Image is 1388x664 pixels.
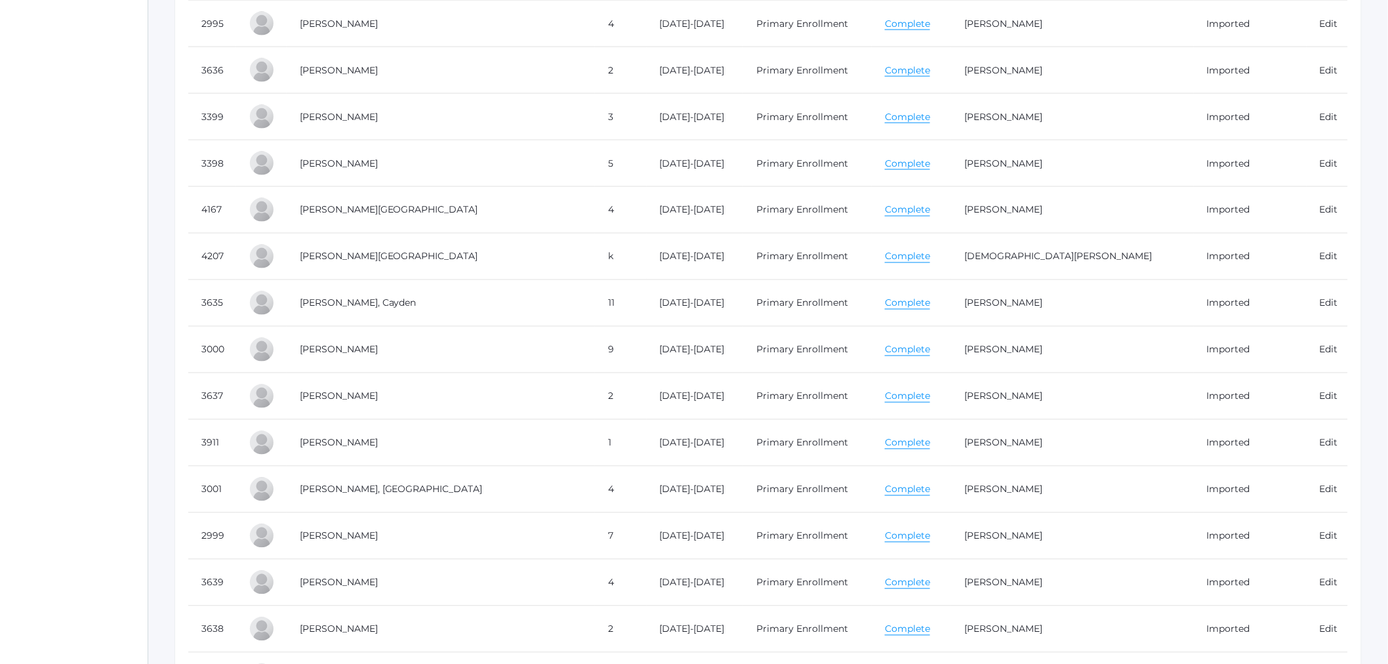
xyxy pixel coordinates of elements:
a: Edit [1320,204,1338,216]
div: Anna Magill [249,337,275,363]
td: 3639 [188,560,235,606]
td: Primary Enrollment [743,467,872,513]
a: [PERSON_NAME] [964,64,1042,76]
div: Luke Manning [249,616,275,642]
a: Complete [885,530,930,543]
div: Abram Magill [249,523,275,549]
td: [DATE]-[DATE] [647,327,743,373]
a: [PERSON_NAME] [964,623,1042,635]
td: Imported [1194,140,1307,187]
a: Complete [885,344,930,356]
td: Imported [1194,47,1307,94]
div: Renee LeBlanc [249,104,275,130]
a: [PERSON_NAME] [300,623,378,635]
a: Complete [885,157,930,170]
a: Complete [885,18,930,30]
td: 2995 [188,1,235,47]
a: Edit [1320,484,1338,495]
a: [PERSON_NAME] [300,577,378,589]
td: Primary Enrollment [743,560,872,606]
td: 3635 [188,280,235,327]
td: 5 [595,140,646,187]
td: Primary Enrollment [743,234,872,280]
a: [PERSON_NAME] [964,437,1042,449]
td: 3 [595,94,646,140]
a: [PERSON_NAME] [300,344,378,356]
div: Londyn Lemke [249,197,275,223]
td: [DATE]-[DATE] [647,47,743,94]
td: 4 [595,560,646,606]
a: Edit [1320,390,1338,402]
div: Charis LeBlanc [249,150,275,176]
a: [PERSON_NAME] [300,390,378,402]
div: Cayden Maggio [249,290,275,316]
a: [PERSON_NAME] [300,64,378,76]
td: Primary Enrollment [743,140,872,187]
a: Edit [1320,111,1338,123]
a: [PERSON_NAME] [964,157,1042,169]
a: Complete [885,297,930,310]
a: [PERSON_NAME], [GEOGRAPHIC_DATA] [300,484,483,495]
a: Edit [1320,437,1338,449]
td: [DATE]-[DATE] [647,1,743,47]
a: [PERSON_NAME] [964,484,1042,495]
a: [PERSON_NAME][GEOGRAPHIC_DATA] [300,204,478,216]
a: [PERSON_NAME] [964,530,1042,542]
a: [PERSON_NAME][GEOGRAPHIC_DATA] [300,251,478,262]
td: [DATE]-[DATE] [647,140,743,187]
td: Primary Enrollment [743,513,872,560]
a: Edit [1320,157,1338,169]
td: Imported [1194,234,1307,280]
a: [PERSON_NAME] [964,204,1042,216]
td: Imported [1194,560,1307,606]
td: Imported [1194,513,1307,560]
a: Edit [1320,251,1338,262]
td: [DATE]-[DATE] [647,187,743,234]
td: k [595,234,646,280]
td: Primary Enrollment [743,187,872,234]
td: 4 [595,467,646,513]
a: Complete [885,623,930,636]
a: [PERSON_NAME], Cayden [300,297,417,309]
a: Edit [1320,344,1338,356]
td: 9 [595,327,646,373]
a: Edit [1320,64,1338,76]
a: Complete [885,484,930,496]
a: Complete [885,204,930,217]
td: [DATE]-[DATE] [647,467,743,513]
a: Edit [1320,18,1338,30]
td: Imported [1194,94,1307,140]
a: Edit [1320,297,1338,309]
a: [PERSON_NAME] [964,390,1042,402]
td: Imported [1194,327,1307,373]
td: [DATE]-[DATE] [647,560,743,606]
td: Primary Enrollment [743,280,872,327]
td: Primary Enrollment [743,373,872,420]
a: Edit [1320,530,1338,542]
td: [DATE]-[DATE] [647,606,743,653]
td: 4167 [188,187,235,234]
td: Imported [1194,187,1307,234]
a: Complete [885,251,930,263]
td: [DATE]-[DATE] [647,373,743,420]
td: 3001 [188,467,235,513]
td: 2 [595,373,646,420]
a: [DEMOGRAPHIC_DATA][PERSON_NAME] [964,251,1152,262]
td: Imported [1194,420,1307,467]
td: 2 [595,47,646,94]
a: Complete [885,390,930,403]
a: [PERSON_NAME] [964,344,1042,356]
div: Canaan Magill [249,476,275,503]
a: [PERSON_NAME] [964,577,1042,589]
td: 11 [595,280,646,327]
td: 3000 [188,327,235,373]
td: Imported [1194,280,1307,327]
div: Titus Magill [249,430,275,456]
a: Complete [885,577,930,589]
td: Primary Enrollment [743,327,872,373]
td: 2 [595,606,646,653]
td: 3637 [188,373,235,420]
td: 4207 [188,234,235,280]
div: Addison Lyons [249,243,275,270]
td: [DATE]-[DATE] [647,513,743,560]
